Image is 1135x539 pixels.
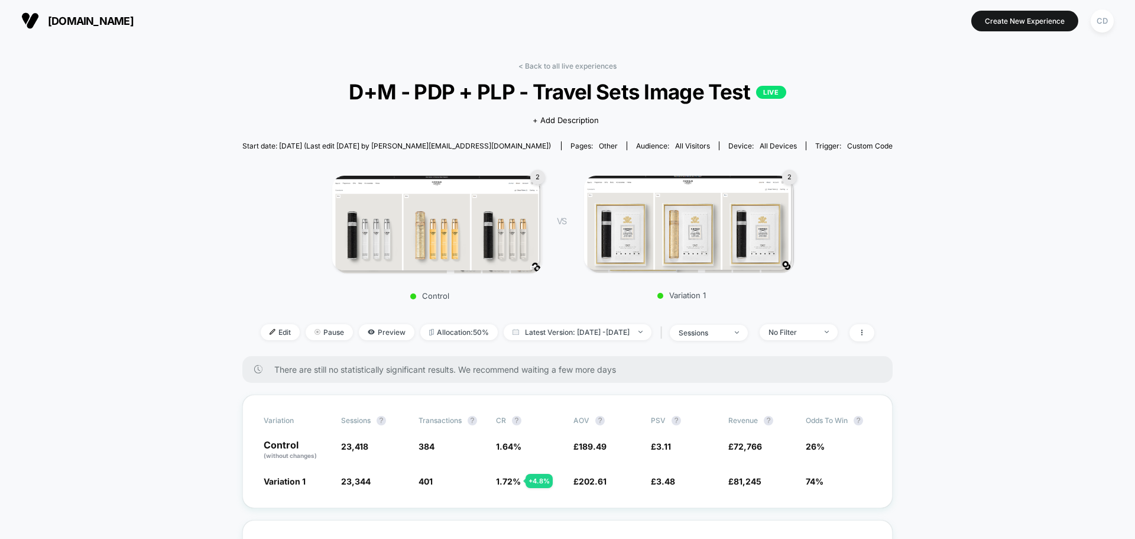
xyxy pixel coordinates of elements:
[764,416,773,425] button: ?
[756,86,786,99] p: LIVE
[651,476,675,486] span: £
[512,416,521,425] button: ?
[636,141,710,150] div: Audience:
[496,476,521,486] span: 1.72 %
[377,416,386,425] button: ?
[264,440,329,460] p: Control
[242,141,551,150] span: Start date: [DATE] (Last edit [DATE] by [PERSON_NAME][EMAIL_ADDRESS][DOMAIN_NAME])
[806,476,823,486] span: 74%
[595,416,605,425] button: ?
[1087,9,1117,33] button: CD
[1091,9,1114,33] div: CD
[847,141,893,150] span: Custom Code
[429,329,434,335] img: rebalance
[734,476,761,486] span: 81,245
[533,115,599,127] span: + Add Description
[579,441,607,451] span: 189.49
[573,416,589,425] span: AOV
[261,324,300,340] span: Edit
[420,324,498,340] span: Allocation: 50%
[274,364,870,375] span: There are still no statistically significant results. We recommend waiting a few more days
[496,416,506,425] span: CR
[570,141,618,150] div: Pages:
[728,476,761,486] span: £
[806,416,871,425] span: Odds to Win
[264,452,317,459] span: (without changes)
[496,441,521,451] span: 1.64 %
[760,141,797,150] span: all devices
[734,441,762,451] span: 72,766
[579,476,607,486] span: 202.61
[419,416,462,425] span: Transactions
[599,141,618,150] span: other
[656,476,675,486] span: 3.48
[657,324,670,341] span: |
[638,331,643,333] img: end
[48,15,134,27] span: [DOMAIN_NAME]
[341,476,371,486] span: 23,344
[584,176,791,270] img: Variation 1 main
[332,176,539,270] img: Control main
[656,441,671,451] span: 3.11
[651,416,666,425] span: PSV
[341,441,368,451] span: 23,418
[651,441,671,451] span: £
[419,441,434,451] span: 384
[530,170,545,185] div: 2
[306,324,353,340] span: Pause
[679,328,726,337] div: sessions
[782,170,797,185] div: 2
[314,329,320,335] img: end
[719,141,806,150] span: Device:
[971,11,1078,31] button: Create New Experience
[359,324,414,340] span: Preview
[815,141,893,150] div: Trigger:
[825,331,829,333] img: end
[419,476,433,486] span: 401
[341,416,371,425] span: Sessions
[728,416,758,425] span: Revenue
[504,324,651,340] span: Latest Version: [DATE] - [DATE]
[768,328,816,337] div: No Filter
[854,416,863,425] button: ?
[18,11,137,30] button: [DOMAIN_NAME]
[526,474,553,488] div: + 4.8 %
[806,441,825,451] span: 26%
[518,62,617,70] a: < Back to all live experiences
[326,291,533,301] p: Control
[270,329,275,335] img: edit
[675,141,710,150] span: All Visitors
[573,476,607,486] span: £
[264,476,306,486] span: Variation 1
[573,441,607,451] span: £
[21,12,39,30] img: Visually logo
[264,416,329,425] span: Variation
[557,216,566,226] span: VS
[728,441,762,451] span: £
[735,331,739,334] img: end
[468,416,477,425] button: ?
[578,291,785,300] p: Variation 1
[275,79,860,104] span: D+M - PDP + PLP - Travel Sets Image Test
[513,329,519,335] img: calendar
[672,416,681,425] button: ?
